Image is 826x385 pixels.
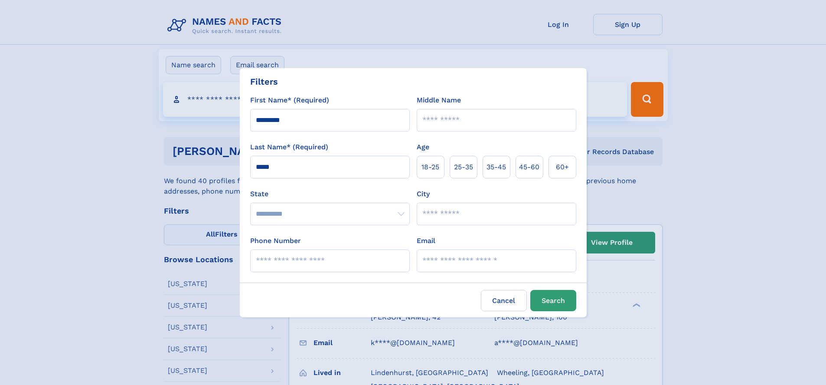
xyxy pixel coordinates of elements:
label: Cancel [481,290,527,311]
span: 25‑35 [454,162,473,172]
span: 35‑45 [486,162,506,172]
label: Phone Number [250,236,301,246]
label: Age [417,142,429,152]
button: Search [530,290,576,311]
label: City [417,189,430,199]
div: Filters [250,75,278,88]
span: 60+ [556,162,569,172]
label: Middle Name [417,95,461,105]
label: Email [417,236,435,246]
label: State [250,189,410,199]
label: First Name* (Required) [250,95,329,105]
label: Last Name* (Required) [250,142,328,152]
span: 18‑25 [421,162,439,172]
span: 45‑60 [519,162,539,172]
